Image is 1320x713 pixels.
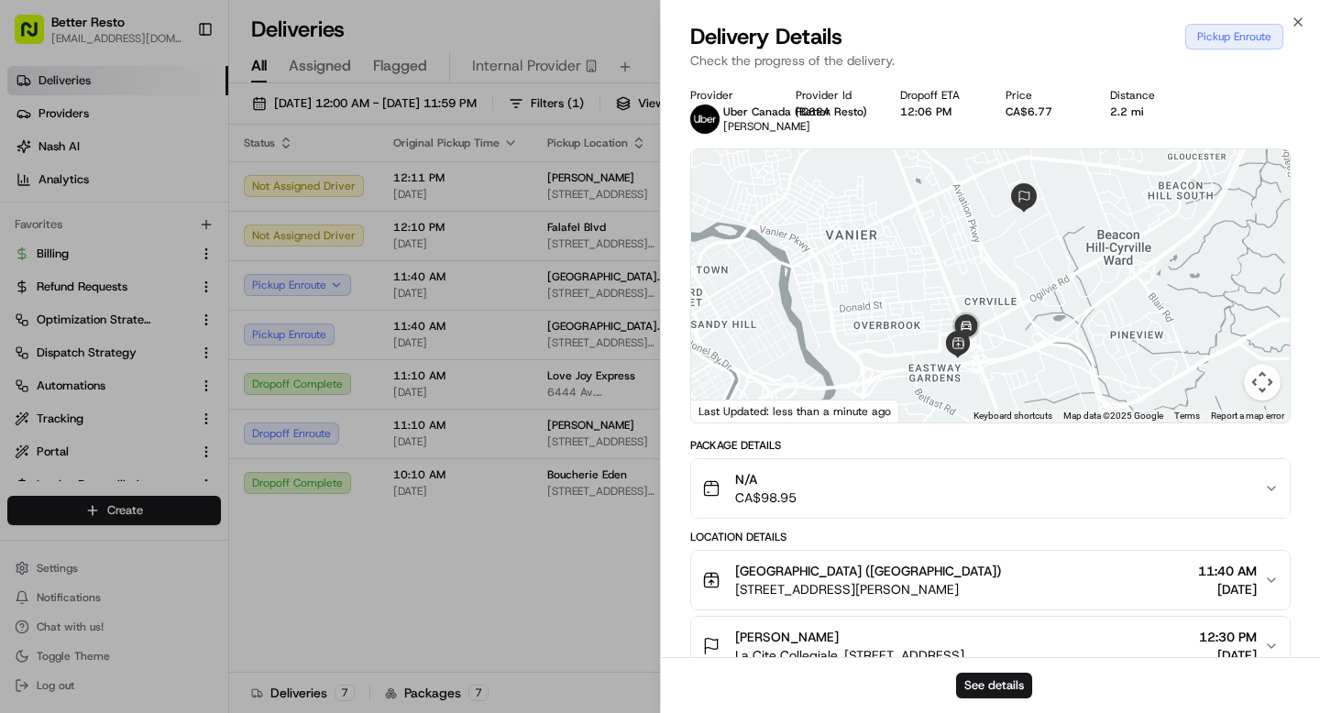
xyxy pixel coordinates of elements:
[173,410,294,428] span: API Documentation
[691,459,1290,518] button: N/ACA$98.95
[690,22,842,51] span: Delivery Details
[796,88,872,103] div: Provider Id
[148,284,185,299] span: [DATE]
[18,175,51,208] img: 1736555255976-a54dd68f-1ca7-489b-9aae-adbdc363a1c4
[735,488,797,507] span: CA$98.95
[735,470,797,488] span: N/A
[691,400,899,422] div: Last Updated: less than a minute ago
[690,438,1291,453] div: Package Details
[973,410,1052,422] button: Keyboard shortcuts
[82,175,301,193] div: Start new chat
[900,88,976,103] div: Dropoff ETA
[723,104,867,119] span: Uber Canada (Better Resto)
[38,175,71,208] img: 8016278978528_b943e370aa5ada12b00a_72.png
[691,551,1290,609] button: [GEOGRAPHIC_DATA] ([GEOGRAPHIC_DATA])[STREET_ADDRESS][PERSON_NAME]11:40 AM[DATE]
[18,267,48,296] img: Regen Pajulas
[796,104,830,119] button: FC62A
[956,673,1032,698] button: See details
[71,334,108,348] span: [DATE]
[137,284,144,299] span: •
[735,562,1001,580] span: [GEOGRAPHIC_DATA] ([GEOGRAPHIC_DATA])
[312,181,334,203] button: Start new chat
[57,284,134,299] span: Regen Pajulas
[956,335,976,356] div: 1
[60,334,67,348] span: •
[735,628,839,646] span: [PERSON_NAME]
[18,18,55,55] img: Nash
[182,455,222,468] span: Pylon
[18,238,123,253] div: Past conversations
[1006,104,1082,119] div: CA$6.77
[18,411,33,426] div: 📗
[723,119,810,134] span: [PERSON_NAME]
[1063,411,1163,421] span: Map data ©2025 Google
[900,104,976,119] div: 12:06 PM
[1211,411,1284,421] a: Report a map error
[82,193,252,208] div: We're available if you need us!
[1198,562,1257,580] span: 11:40 AM
[1198,580,1257,598] span: [DATE]
[155,411,170,426] div: 💻
[284,235,334,257] button: See all
[735,646,964,664] span: La Cite Collegiale, [STREET_ADDRESS]
[11,402,148,435] a: 📗Knowledge Base
[37,285,51,300] img: 1736555255976-a54dd68f-1ca7-489b-9aae-adbdc363a1c4
[148,402,302,435] a: 💻API Documentation
[735,580,1001,598] span: [STREET_ADDRESS][PERSON_NAME]
[690,88,766,103] div: Provider
[1174,411,1200,421] a: Terms (opens in new tab)
[690,104,720,134] img: uber-new-logo.jpeg
[696,399,756,422] a: Open this area in Google Maps (opens a new window)
[1006,88,1082,103] div: Price
[37,410,140,428] span: Knowledge Base
[1110,104,1186,119] div: 2.2 mi
[48,118,302,137] input: Clear
[1199,646,1257,664] span: [DATE]
[696,399,756,422] img: Google
[129,454,222,468] a: Powered byPylon
[691,617,1290,675] button: [PERSON_NAME]La Cite Collegiale, [STREET_ADDRESS]12:30 PM[DATE]
[1199,628,1257,646] span: 12:30 PM
[690,530,1291,544] div: Location Details
[1244,364,1281,400] button: Map camera controls
[1110,88,1186,103] div: Distance
[18,73,334,103] p: Welcome 👋
[690,51,1291,70] p: Check the progress of the delivery.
